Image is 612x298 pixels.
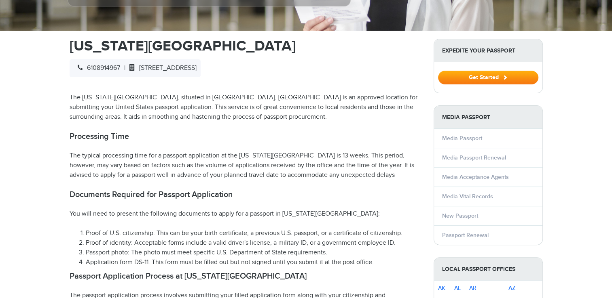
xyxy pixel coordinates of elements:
[442,232,489,239] a: Passport Renewal
[70,209,421,219] p: You will need to present the following documents to apply for a passport in [US_STATE][GEOGRAPHIC...
[74,64,120,72] span: 6108914967
[434,106,542,129] strong: Media Passport
[86,238,421,248] li: Proof of identity: Acceptable forms include a valid driver's license, a military ID, or a governm...
[70,132,421,141] h2: Processing Time
[438,285,445,292] a: AK
[438,71,538,84] button: Get Started
[442,135,482,142] a: Media Passport
[70,93,421,122] p: The [US_STATE][GEOGRAPHIC_DATA], situated in [GEOGRAPHIC_DATA], [GEOGRAPHIC_DATA] is an approved ...
[469,285,476,292] a: AR
[86,248,421,258] li: Passport photo: The photo must meet specific U.S. Department of State requirements.
[508,285,515,292] a: AZ
[70,59,201,77] div: |
[454,285,461,292] a: AL
[86,229,421,238] li: Proof of U.S. citizenship: This can be your birth certificate, a previous U.S. passport, or a cer...
[125,64,197,72] span: [STREET_ADDRESS]
[442,154,506,161] a: Media Passport Renewal
[434,258,542,281] strong: Local Passport Offices
[70,271,421,281] h2: Passport Application Process at [US_STATE][GEOGRAPHIC_DATA]
[442,174,509,180] a: Media Acceptance Agents
[438,74,538,80] a: Get Started
[70,151,421,180] p: The typical processing time for a passport application at the [US_STATE][GEOGRAPHIC_DATA] is 13 w...
[70,39,421,53] h1: [US_STATE][GEOGRAPHIC_DATA]
[86,258,421,267] li: Application form DS-11: This form must be filled out but not signed until you submit it at the po...
[70,190,421,199] h2: Documents Required for Passport Application
[434,39,542,62] strong: Expedite Your Passport
[442,193,493,200] a: Media Vital Records
[442,212,478,219] a: New Passport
